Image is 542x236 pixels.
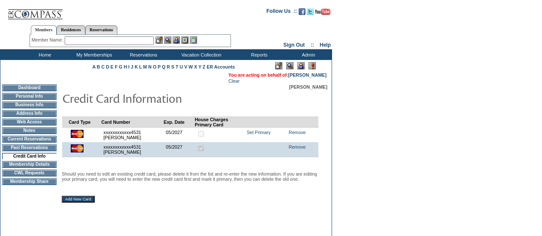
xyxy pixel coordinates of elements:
a: Z [203,64,206,69]
a: O [153,64,156,69]
td: Notes [2,127,57,134]
a: G [119,64,122,69]
td: xxxxxxxxxxxx4531 [PERSON_NAME] [102,142,164,157]
a: H [124,64,127,69]
a: D [106,64,109,69]
a: Q [162,64,165,69]
a: J [131,64,133,69]
td: Dashboard [2,84,57,91]
td: Reservations [118,49,167,60]
img: b_calculator.gif [190,36,197,44]
td: Credit Card Info [2,153,57,159]
input: Add New Card [62,196,95,203]
a: M [143,64,147,69]
td: Card Number [102,117,164,127]
td: Vacation Collection [167,49,234,60]
td: Past Reservations [2,144,57,151]
a: T [176,64,179,69]
td: Membership Details [2,161,57,168]
a: E [111,64,114,69]
span: You are acting on behalf of: [228,72,326,78]
img: pgTtlCreditCardInfo.gif [62,90,234,107]
td: Membership Share [2,178,57,185]
a: K [135,64,138,69]
a: Reservations [85,25,117,34]
td: xxxxxxxxxxxx4531 [PERSON_NAME] [102,127,164,142]
td: Personal Info [2,93,57,100]
img: Log Concern/Member Elevation [308,62,316,69]
a: Clear [228,78,240,84]
a: Members [31,25,57,35]
a: S [171,64,174,69]
p: Should you need to edit an existing credit card, please delete it from the list and re-enter the ... [62,171,319,182]
a: C [101,64,105,69]
img: Impersonate [173,36,180,44]
img: icon_cc_mc.gif [71,144,84,152]
td: Home [19,49,69,60]
a: N [148,64,152,69]
a: Sign Out [283,42,305,48]
a: Y [198,64,201,69]
a: ER Accounts [207,64,235,69]
td: Current Reservations [2,136,57,143]
img: Follow us on Twitter [307,8,314,15]
td: Follow Us :: [267,7,297,18]
td: Web Access [2,119,57,125]
span: :: [311,42,314,48]
td: My Memberships [69,49,118,60]
img: Reservations [181,36,189,44]
a: Help [320,42,331,48]
a: F [115,64,118,69]
td: Card Type [69,117,101,127]
img: b_edit.gif [156,36,163,44]
td: Exp. Date [164,117,195,127]
a: L [139,64,142,69]
td: Admin [283,49,332,60]
a: Become our fan on Facebook [299,11,305,16]
td: 05/2027 [164,127,195,142]
td: Business Info [2,102,57,108]
a: Subscribe to our YouTube Channel [315,11,330,16]
a: V [184,64,187,69]
td: 05/2027 [164,142,195,157]
a: P [158,64,161,69]
img: icon_cc_mc.gif [71,130,84,138]
a: Follow us on Twitter [307,11,314,16]
img: View [164,36,171,44]
a: B [97,64,100,69]
a: Remove [289,130,306,135]
img: Edit Mode [275,62,282,69]
div: Member Name: [32,36,65,44]
a: U [180,64,183,69]
a: W [189,64,193,69]
img: View Mode [286,62,293,69]
a: X [194,64,197,69]
td: Address Info [2,110,57,117]
img: Compass Home [7,2,63,20]
a: R [167,64,170,69]
a: Remove [289,144,306,149]
a: A [93,64,96,69]
a: [PERSON_NAME] [288,72,326,78]
span: [PERSON_NAME] [289,84,327,90]
td: House Charges Primary Card [195,117,244,127]
td: Reports [234,49,283,60]
img: Subscribe to our YouTube Channel [315,9,330,15]
a: Set Primary [247,130,271,135]
img: Impersonate [297,62,305,69]
a: Residences [57,25,85,34]
img: Become our fan on Facebook [299,8,305,15]
td: CWL Requests [2,170,57,176]
a: I [128,64,129,69]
